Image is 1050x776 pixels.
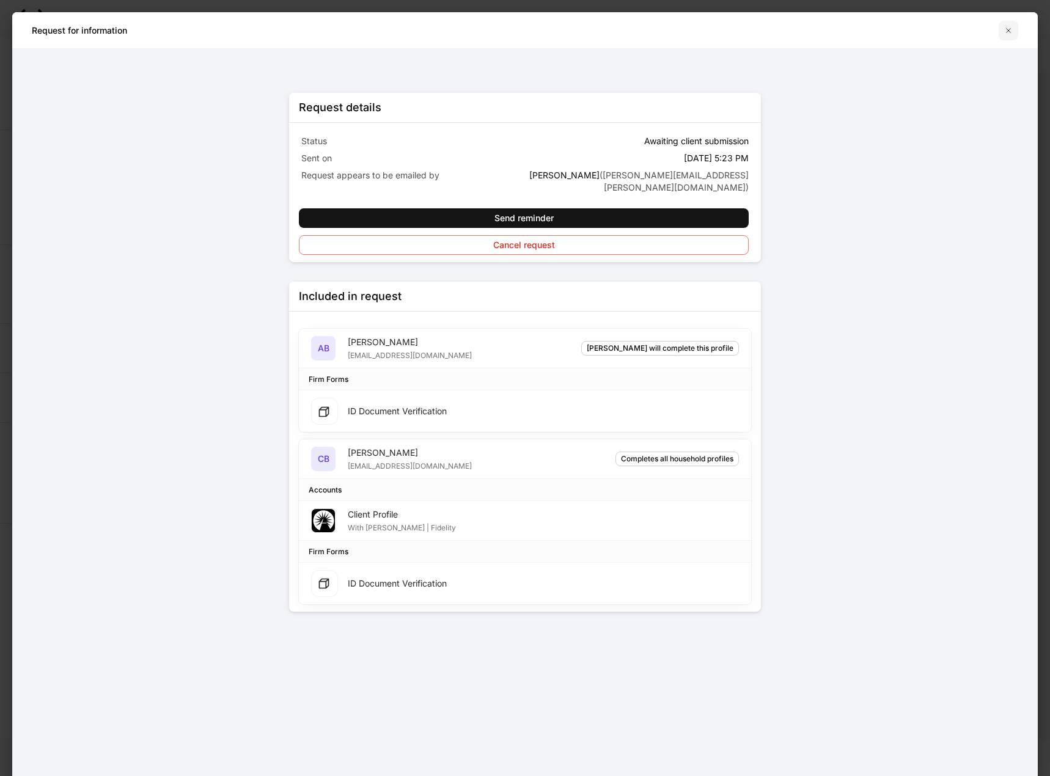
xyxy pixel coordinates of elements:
[299,289,402,304] div: Included in request
[644,135,749,147] p: Awaiting client submission
[348,405,447,417] div: ID Document Verification
[493,239,555,251] div: Cancel request
[299,208,749,228] button: Send reminder
[587,342,733,354] div: [PERSON_NAME] will complete this profile
[301,152,523,164] p: Sent on
[299,235,749,255] button: Cancel request
[684,152,749,164] p: [DATE] 5:23 PM
[32,24,127,37] h5: Request for information
[348,521,456,533] div: With [PERSON_NAME] | Fidelity
[318,453,329,465] h5: CB
[494,212,554,224] div: Send reminder
[301,135,523,147] p: Status
[348,336,472,348] div: [PERSON_NAME]
[348,577,447,590] div: ID Document Verification
[348,508,456,521] div: Client Profile
[527,169,749,194] p: [PERSON_NAME]
[348,348,472,361] div: [EMAIL_ADDRESS][DOMAIN_NAME]
[318,342,329,354] h5: AB
[600,170,749,192] span: ( [PERSON_NAME][EMAIL_ADDRESS][PERSON_NAME][DOMAIN_NAME] )
[621,453,733,464] div: Completes all household profiles
[301,169,523,181] p: Request appears to be emailed by
[309,373,348,385] div: Firm Forms
[348,447,472,459] div: [PERSON_NAME]
[299,100,381,115] div: Request details
[348,459,472,471] div: [EMAIL_ADDRESS][DOMAIN_NAME]
[309,546,348,557] div: Firm Forms
[309,484,342,496] div: Accounts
